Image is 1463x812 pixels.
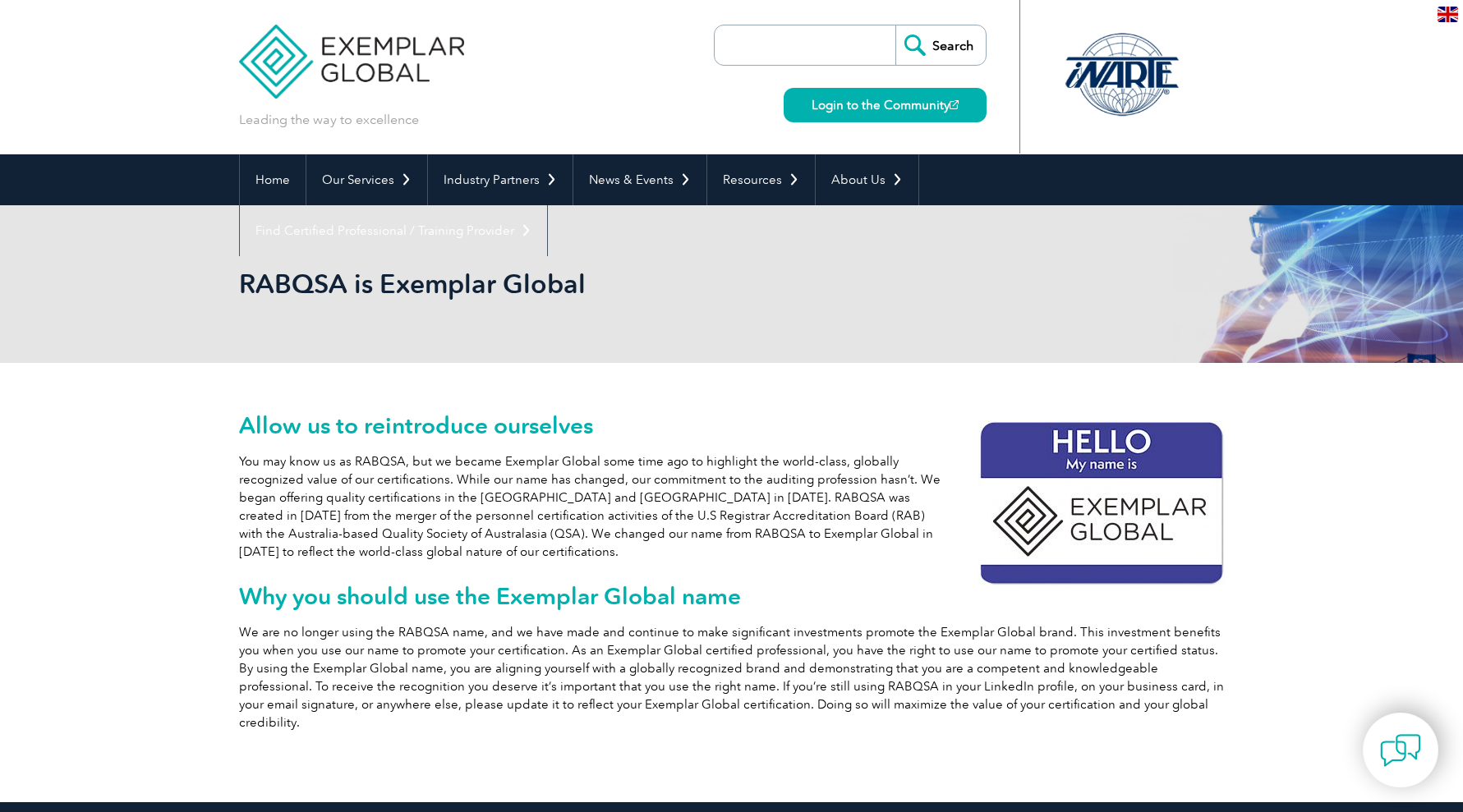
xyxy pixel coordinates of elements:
[950,100,959,109] img: open_square.png
[428,154,573,205] a: Industry Partners
[239,583,1225,609] h2: Why you should use the Exemplar Global name
[239,412,1225,438] h2: Allow us to reintroduce ourselves
[784,88,987,122] a: Login to the Community
[306,154,427,205] a: Our Services
[1380,730,1421,771] img: contact-chat.png
[240,154,306,205] a: Home
[239,452,1225,561] p: You may know us as RABQSA, but we became Exemplar Global some time ago to highlight the world-cla...
[239,623,1225,732] p: We are no longer using the RABQSA name, and we have made and continue to make significant investm...
[895,25,986,65] input: Search
[816,154,918,205] a: About Us
[1438,7,1458,22] img: en
[707,154,815,205] a: Resources
[239,271,929,297] h2: RABQSA is Exemplar Global
[239,111,419,129] p: Leading the way to excellence
[240,205,547,256] a: Find Certified Professional / Training Provider
[573,154,706,205] a: News & Events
